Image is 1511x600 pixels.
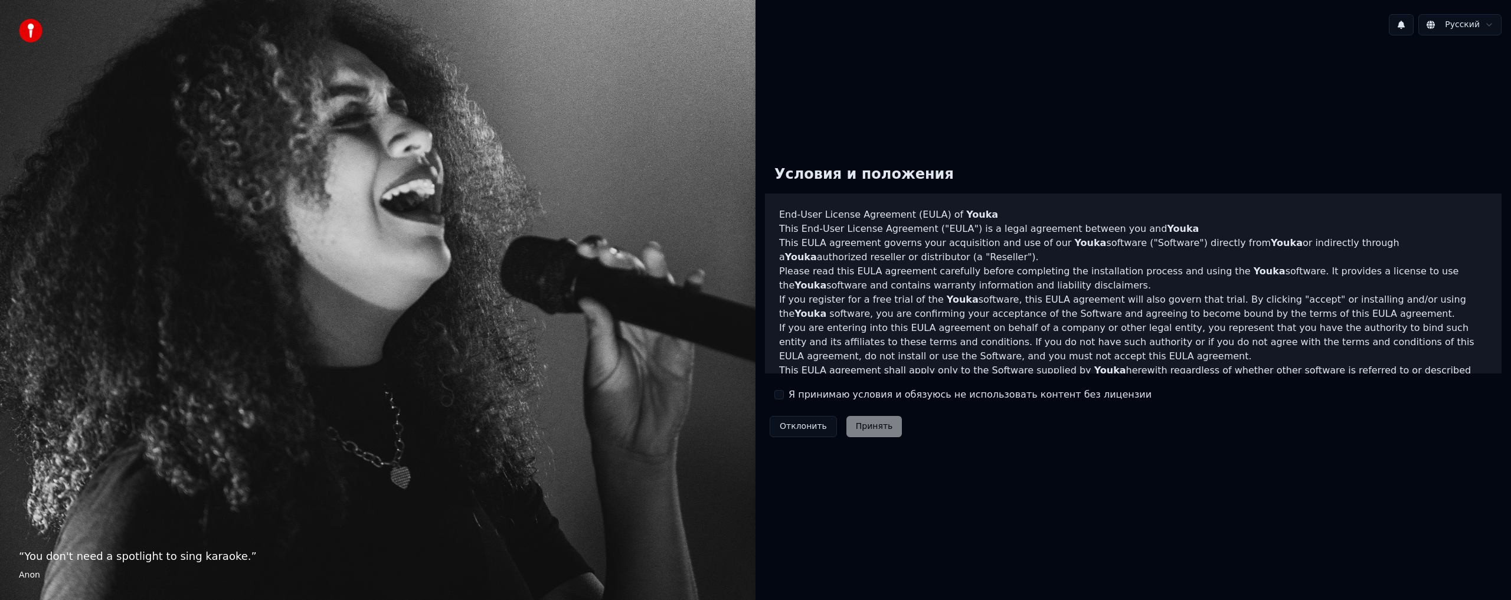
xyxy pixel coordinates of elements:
[794,280,826,291] span: Youka
[779,208,1487,222] h3: End-User License Agreement (EULA) of
[779,363,1487,406] p: This EULA agreement shall apply only to the Software supplied by herewith regardless of whether o...
[947,294,979,305] span: Youka
[1094,365,1126,376] span: Youka
[789,388,1152,402] label: Я принимаю условия и обязуюсь не использовать контент без лицензии
[1074,237,1106,248] span: Youka
[779,222,1487,236] p: This End-User License Agreement ("EULA") is a legal agreement between you and
[19,569,737,581] footer: Anon
[19,548,737,565] p: “ You don't need a spotlight to sing karaoke. ”
[779,293,1487,321] p: If you register for a free trial of the software, this EULA agreement will also govern that trial...
[779,321,1487,363] p: If you are entering into this EULA agreement on behalf of a company or other legal entity, you re...
[794,308,826,319] span: Youka
[19,19,42,42] img: youka
[770,416,837,437] button: Отклонить
[779,264,1487,293] p: Please read this EULA agreement carefully before completing the installation process and using th...
[1254,265,1286,277] span: Youka
[1271,237,1303,248] span: Youka
[966,209,998,220] span: Youka
[765,156,963,194] div: Условия и положения
[779,236,1487,264] p: This EULA agreement governs your acquisition and use of our software ("Software") directly from o...
[785,251,817,263] span: Youka
[1167,223,1199,234] span: Youka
